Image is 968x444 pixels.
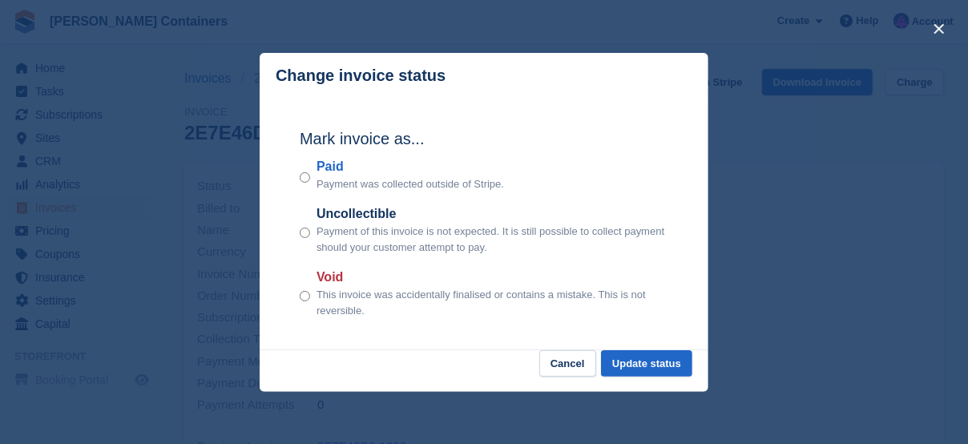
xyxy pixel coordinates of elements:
label: Uncollectible [317,204,668,224]
button: Cancel [539,350,596,377]
button: close [926,16,952,42]
p: This invoice was accidentally finalised or contains a mistake. This is not reversible. [317,287,668,318]
h2: Mark invoice as... [300,127,668,151]
button: Update status [601,350,692,377]
p: Payment of this invoice is not expected. It is still possible to collect payment should your cust... [317,224,668,255]
label: Paid [317,157,504,176]
p: Change invoice status [276,67,446,85]
label: Void [317,268,668,287]
p: Payment was collected outside of Stripe. [317,176,504,192]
